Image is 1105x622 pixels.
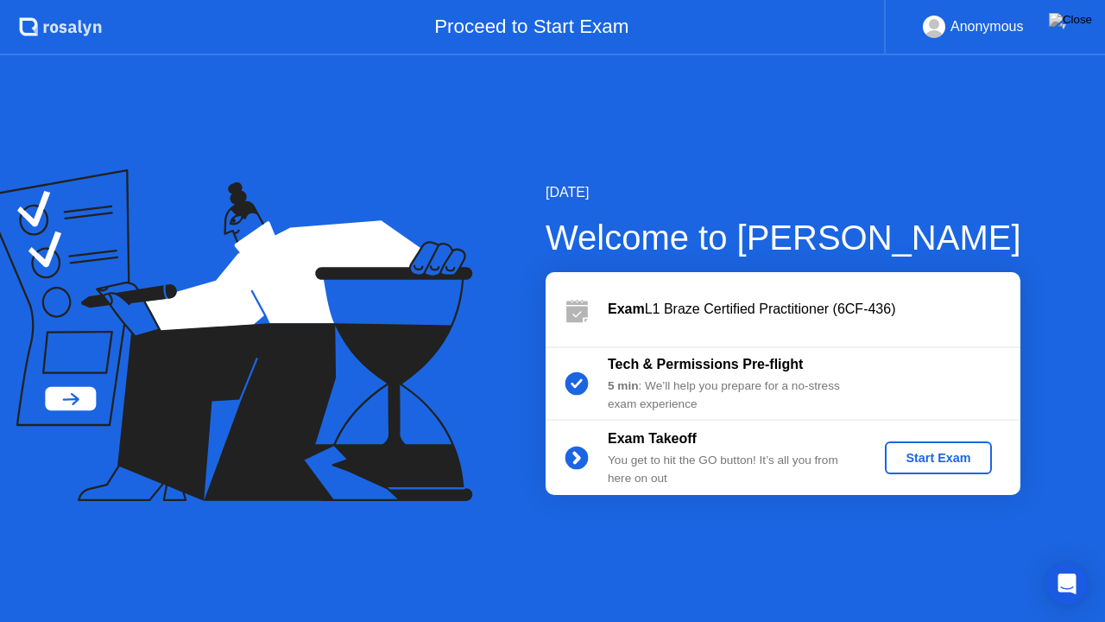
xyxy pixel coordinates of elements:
[546,212,1021,263] div: Welcome to [PERSON_NAME]
[608,431,697,446] b: Exam Takeoff
[608,378,856,413] div: : We’ll help you prepare for a no-stress exam experience
[608,301,645,316] b: Exam
[1046,563,1088,605] div: Open Intercom Messenger
[885,441,991,474] button: Start Exam
[546,182,1021,203] div: [DATE]
[608,299,1020,320] div: L1 Braze Certified Practitioner (6CF-436)
[892,451,984,465] div: Start Exam
[608,452,856,487] div: You get to hit the GO button! It’s all you from here on out
[608,357,803,371] b: Tech & Permissions Pre-flight
[1049,13,1092,27] img: Close
[608,379,639,392] b: 5 min
[950,16,1024,38] div: Anonymous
